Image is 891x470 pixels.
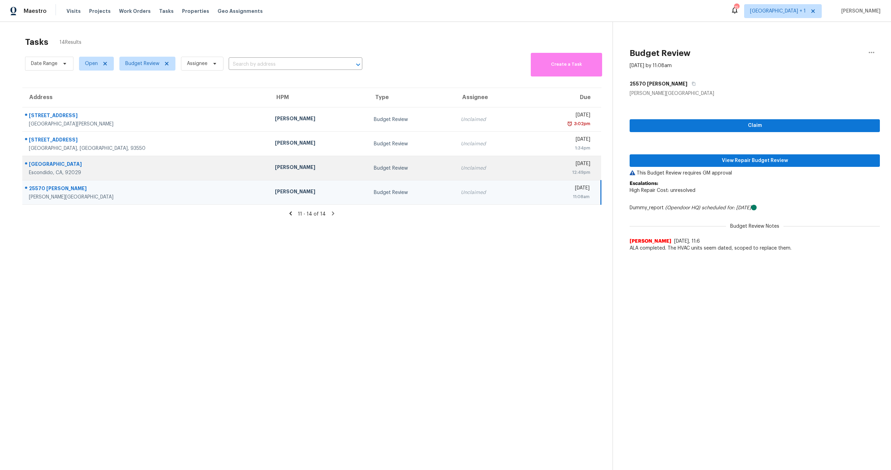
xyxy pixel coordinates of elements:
[635,156,874,165] span: View Repair Budget Review
[630,154,880,167] button: View Repair Budget Review
[461,165,519,172] div: Unclaimed
[461,116,519,123] div: Unclaimed
[530,145,590,152] div: 1:34pm
[29,169,264,176] div: Escondido, CA, 92029
[119,8,151,15] span: Work Orders
[567,120,573,127] img: Overdue Alarm Icon
[530,193,590,200] div: 11:08am
[534,60,599,68] span: Create a Task
[530,136,590,145] div: [DATE]
[25,39,48,46] h2: Tasks
[531,53,602,76] button: Create a Task
[159,9,174,14] span: Tasks
[630,119,880,132] button: Claim
[530,160,590,169] div: [DATE]
[29,112,264,121] div: [STREET_ADDRESS]
[374,189,450,196] div: Budget Review
[630,238,671,245] span: [PERSON_NAME]
[630,188,695,193] span: High Repair Cost: unresolved
[29,194,264,201] div: [PERSON_NAME][GEOGRAPHIC_DATA]
[85,60,98,67] span: Open
[275,115,363,124] div: [PERSON_NAME]
[461,189,519,196] div: Unclaimed
[29,161,264,169] div: [GEOGRAPHIC_DATA]
[838,8,881,15] span: [PERSON_NAME]
[726,223,783,230] span: Budget Review Notes
[29,145,264,152] div: [GEOGRAPHIC_DATA], [GEOGRAPHIC_DATA], 93550
[31,60,57,67] span: Date Range
[374,116,450,123] div: Budget Review
[66,8,81,15] span: Visits
[530,185,590,193] div: [DATE]
[89,8,111,15] span: Projects
[368,88,455,107] th: Type
[573,120,590,127] div: 3:02pm
[22,88,269,107] th: Address
[455,88,525,107] th: Assignee
[182,8,209,15] span: Properties
[630,90,880,97] div: [PERSON_NAME][GEOGRAPHIC_DATA]
[29,185,264,194] div: 25570 [PERSON_NAME]
[630,170,880,177] p: This Budget Review requires GM approval
[353,60,363,70] button: Open
[29,136,264,145] div: [STREET_ADDRESS]
[702,205,751,210] i: scheduled for: [DATE]
[218,8,263,15] span: Geo Assignments
[125,60,159,67] span: Budget Review
[665,205,700,210] i: (Opendoor HQ)
[374,140,450,147] div: Budget Review
[60,39,81,46] span: 14 Results
[530,169,590,176] div: 12:49pm
[275,188,363,197] div: [PERSON_NAME]
[734,4,739,11] div: 15
[275,164,363,172] div: [PERSON_NAME]
[630,80,687,87] h5: 25570 [PERSON_NAME]
[29,121,264,128] div: [GEOGRAPHIC_DATA][PERSON_NAME]
[630,62,672,69] div: [DATE] by 11:08am
[229,59,343,70] input: Search by address
[630,181,658,186] b: Escalations:
[461,140,519,147] div: Unclaimed
[374,165,450,172] div: Budget Review
[630,204,880,211] div: Dummy_report
[187,60,207,67] span: Assignee
[687,78,697,90] button: Copy Address
[24,8,47,15] span: Maestro
[269,88,368,107] th: HPM
[275,139,363,148] div: [PERSON_NAME]
[674,239,700,244] span: [DATE], 11:6
[630,50,691,57] h2: Budget Review
[630,245,880,252] span: ALA completed. The HVAC units seem dated, scoped to replace them.
[298,212,326,217] span: 11 - 14 of 14
[525,88,601,107] th: Due
[530,112,590,120] div: [DATE]
[635,121,874,130] span: Claim
[750,8,806,15] span: [GEOGRAPHIC_DATA] + 1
